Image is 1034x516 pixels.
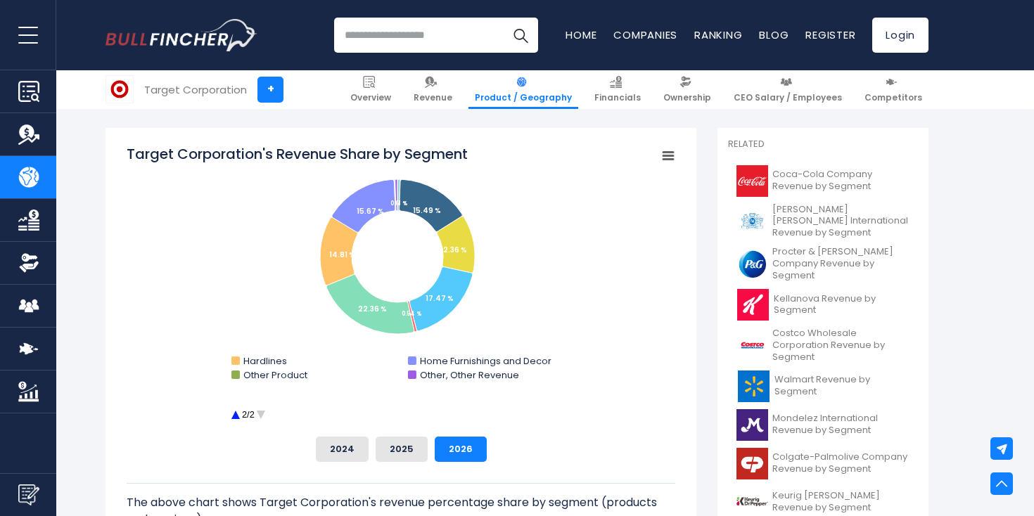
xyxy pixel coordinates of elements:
[329,250,355,260] tspan: 14.81 %
[376,437,428,462] button: 2025
[257,77,283,103] a: +
[728,162,918,200] a: Coca-Cola Company Revenue by Segment
[772,328,909,363] span: Costco Wholesale Corporation Revenue by Segment
[402,310,421,318] tspan: 0.54 %
[594,92,641,103] span: Financials
[728,367,918,406] a: Walmart Revenue by Segment
[805,27,855,42] a: Register
[736,289,770,321] img: K logo
[18,252,39,273] img: Ownership
[566,27,596,42] a: Home
[106,19,257,51] img: Bullfincher logo
[772,490,909,514] span: Keurig [PERSON_NAME] Revenue by Segment
[734,92,842,103] span: CEO Salary / Employees
[435,437,487,462] button: 2026
[728,200,918,243] a: [PERSON_NAME] [PERSON_NAME] International Revenue by Segment
[316,437,369,462] button: 2024
[407,70,459,109] a: Revenue
[503,18,538,53] button: Search
[736,205,768,237] img: PM logo
[440,245,467,255] tspan: 12.36 %
[736,409,768,441] img: MDLZ logo
[759,27,789,42] a: Blog
[736,330,768,361] img: COST logo
[736,370,770,402] img: WMT logo
[772,204,909,240] span: [PERSON_NAME] [PERSON_NAME] International Revenue by Segment
[475,92,572,103] span: Product / Geography
[736,248,768,280] img: PG logo
[772,451,909,475] span: Colgate-Palmolive Company Revenue by Segment
[106,19,257,51] a: Go to homepage
[864,92,922,103] span: Competitors
[728,243,918,285] a: Procter & [PERSON_NAME] Company Revenue by Segment
[728,444,918,483] a: Colgate-Palmolive Company Revenue by Segment
[772,169,909,193] span: Coca-Cola Company Revenue by Segment
[344,70,397,109] a: Overview
[657,70,717,109] a: Ownership
[144,82,247,98] div: Target Corporation
[728,406,918,444] a: Mondelez International Revenue by Segment
[728,285,918,324] a: Kellanova Revenue by Segment
[420,368,519,382] text: Other, Other Revenue
[858,70,928,109] a: Competitors
[243,368,307,382] text: Other Product
[414,92,452,103] span: Revenue
[357,206,384,217] tspan: 15.67 %
[243,354,287,368] text: Hardlines
[736,448,768,479] img: CL logo
[413,205,441,216] tspan: 15.49 %
[727,70,848,109] a: CEO Salary / Employees
[736,165,768,197] img: KO logo
[774,293,909,317] span: Kellanova Revenue by Segment
[350,92,391,103] span: Overview
[872,18,928,53] a: Login
[772,246,909,282] span: Procter & [PERSON_NAME] Company Revenue by Segment
[728,138,918,150] p: Related
[613,27,677,42] a: Companies
[420,354,551,368] text: Home Furnishings and Decor
[242,409,255,420] text: 2/2
[663,92,711,103] span: Ownership
[772,413,909,437] span: Mondelez International Revenue by Segment
[390,200,407,207] tspan: 0.61 %
[127,144,675,425] svg: Target Corporation's Revenue Share by Segment
[358,304,387,314] tspan: 22.36 %
[774,374,909,398] span: Walmart Revenue by Segment
[426,293,454,304] tspan: 17.47 %
[127,144,468,164] tspan: Target Corporation's Revenue Share by Segment
[588,70,647,109] a: Financials
[694,27,742,42] a: Ranking
[468,70,578,109] a: Product / Geography
[106,76,133,103] img: TGT logo
[728,324,918,367] a: Costco Wholesale Corporation Revenue by Segment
